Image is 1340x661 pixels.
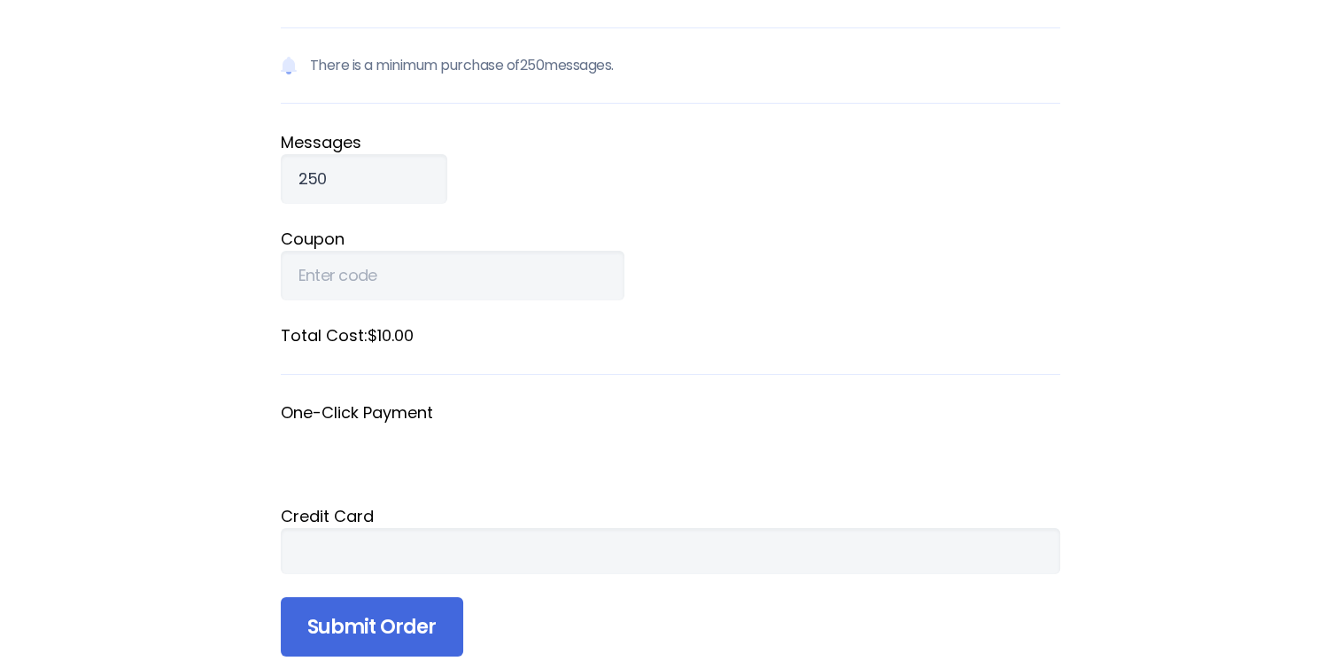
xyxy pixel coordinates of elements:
img: Notification icon [281,55,297,76]
label: Total Cost: $10.00 [281,323,1060,347]
input: Qty [281,154,447,204]
iframe: Secure card payment input frame [298,541,1042,561]
input: Submit Order [281,597,463,657]
p: There is a minimum purchase of 250 messages. [281,27,1060,104]
label: Coupon [281,227,1060,251]
div: Credit Card [281,504,1060,528]
iframe: Secure payment button frame [281,424,1060,481]
label: Message s [281,130,1060,154]
input: Enter code [281,251,624,300]
fieldset: One-Click Payment [281,401,1060,481]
